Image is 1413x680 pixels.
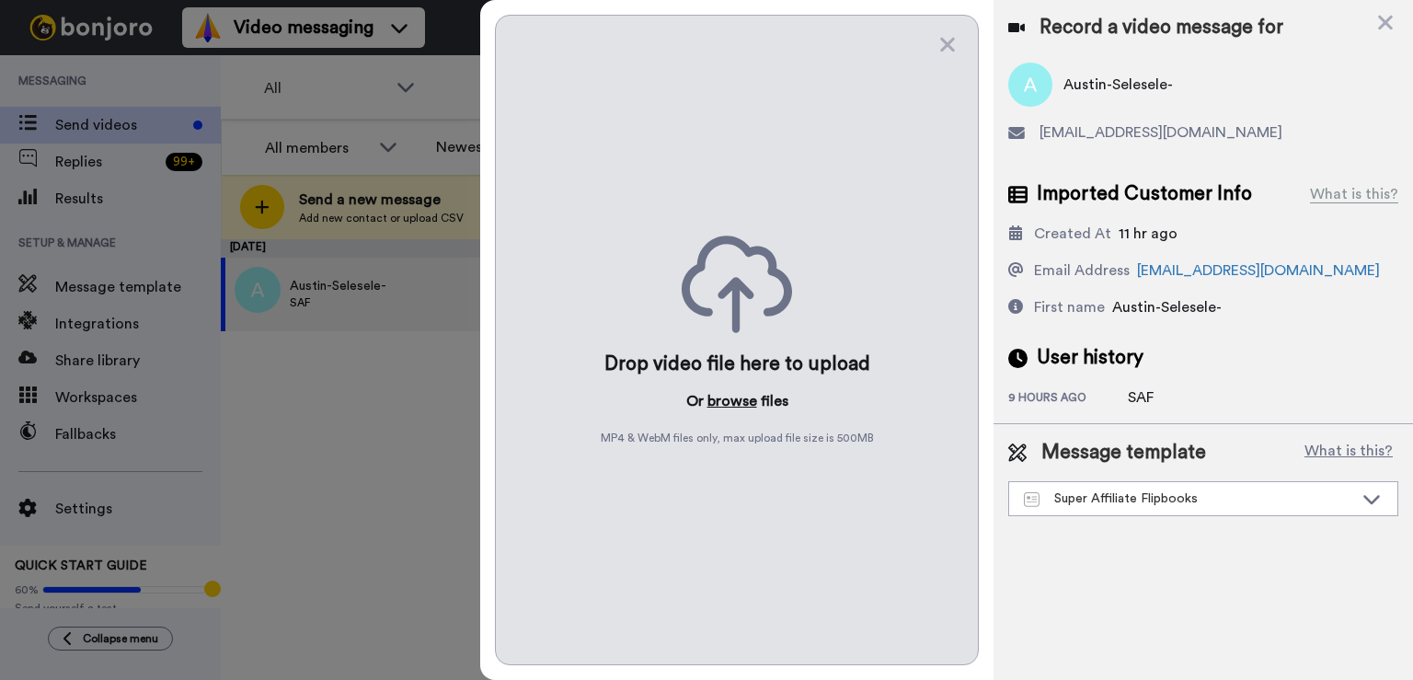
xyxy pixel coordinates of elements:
button: browse [707,390,757,412]
button: What is this? [1299,439,1398,467]
div: Super Affiliate Flipbooks [1024,490,1353,508]
div: First name [1034,296,1105,318]
div: What is this? [1310,183,1398,205]
span: MP4 & WebM files only, max upload file size is 500 MB [601,431,874,445]
span: Imported Customer Info [1037,180,1252,208]
div: Email Address [1034,259,1130,282]
a: [EMAIL_ADDRESS][DOMAIN_NAME] [1137,263,1380,278]
div: 9 hours ago [1008,390,1128,409]
div: Drop video file here to upload [604,352,870,377]
span: [EMAIL_ADDRESS][DOMAIN_NAME] [1040,121,1282,144]
span: User history [1037,344,1143,372]
p: Or files [686,390,788,412]
span: 11 hr ago [1119,226,1177,241]
span: Austin-Selesele- [1112,300,1222,315]
div: Created At [1034,223,1111,245]
div: SAF [1128,386,1220,409]
span: Message template [1041,439,1206,467]
img: Message-temps.svg [1024,492,1040,507]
